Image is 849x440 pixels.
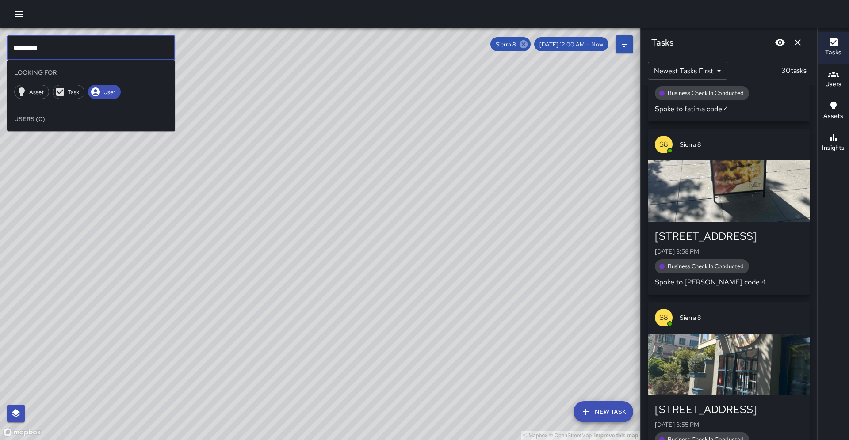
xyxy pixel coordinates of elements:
p: S8 [659,312,668,323]
button: Blur [771,34,789,51]
li: Looking For [7,64,175,81]
p: S8 [659,139,668,150]
p: [DATE] 3:58 PM [655,247,803,256]
div: Task [53,85,84,99]
h6: Assets [823,111,843,121]
button: Users [818,64,849,95]
p: Spoke to fatima code 4 [655,104,803,114]
button: New Task [574,401,633,422]
button: Dismiss [789,34,807,51]
div: Asset [14,85,49,99]
button: Tasks [818,32,849,64]
button: Filters [616,35,633,53]
span: Business Check In Conducted [662,262,749,270]
h6: Tasks [825,48,841,57]
p: Spoke to [PERSON_NAME] code 4 [655,277,803,288]
span: User [98,88,121,96]
span: Task [63,88,84,96]
div: [STREET_ADDRESS] [655,229,803,243]
span: Business Check In Conducted [662,89,749,97]
h6: Tasks [651,35,673,49]
p: [DATE] 3:55 PM [655,420,803,429]
span: [DATE] 12:00 AM — Now [534,41,608,48]
button: Assets [818,95,849,127]
div: User [88,85,121,99]
p: 30 tasks [778,65,810,76]
li: Users (0) [7,110,175,128]
div: Sierra 8 [490,37,531,51]
h6: Users [825,80,841,89]
button: Insights [818,127,849,159]
span: Sierra 8 [680,313,803,322]
div: [STREET_ADDRESS] [655,402,803,417]
span: Sierra 8 [680,140,803,149]
div: Newest Tasks First [648,62,727,80]
h6: Insights [822,143,845,153]
span: Asset [24,88,49,96]
button: S8Sierra 8[STREET_ADDRESS][DATE] 3:58 PMBusiness Check In ConductedSpoke to [PERSON_NAME] code 4 [648,129,810,295]
span: Sierra 8 [490,41,521,48]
